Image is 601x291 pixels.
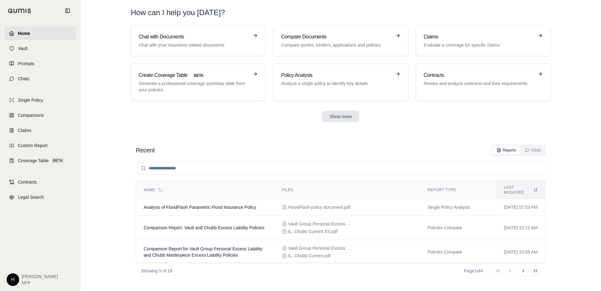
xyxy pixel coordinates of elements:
h3: Chat with Documents [139,33,249,41]
a: Chats [4,72,76,86]
span: Prompts [18,60,34,67]
div: Chats [525,148,541,153]
div: H [7,273,19,286]
a: Single Policy [4,93,76,107]
span: Vault Group Personal Excess Liability Coverage Policy 3.pdf [288,245,351,251]
span: Contracts [18,179,37,185]
span: Vault [18,45,28,52]
a: Prompts [4,57,76,71]
span: Comparison Report: Vault and Chubb Excess Liability Policies [144,225,264,230]
span: Chats [18,76,30,82]
span: BETA [51,157,64,164]
p: Review and analyze contracts and their requirements [424,80,534,87]
p: Generate a professional coverage summary table from your policies. [139,80,249,93]
a: Policy AnalysisAnalyze a single policy to identify key details [273,64,408,101]
a: Create Coverage TableBETAGenerate a professional coverage summary table from your policies. [131,64,266,101]
img: Qumis Logo [8,9,31,13]
td: [DATE] 07:53 PM [496,199,545,216]
span: FloodFlash policy document.pdf [288,204,350,210]
button: Chats [521,146,545,155]
p: Compare quotes, binders, applications and policies [281,42,391,48]
span: IL, Chubb Current XS.pdf [288,228,338,235]
a: Comparisons [4,108,76,122]
td: Policies Compare [420,240,496,264]
a: Chat with DocumentsChat with your insurance related documents [131,25,266,56]
a: Compare DocumentsCompare quotes, binders, applications and policies [273,25,408,56]
button: Show more [322,111,360,122]
a: Contracts [4,175,76,189]
div: Page 1 of 4 [464,268,483,274]
h2: Recent [136,146,155,155]
h3: Policy Analysis [281,71,391,79]
h3: Create Coverage Table [139,71,249,79]
a: Custom Report [4,139,76,152]
h3: Compare Documents [281,33,391,41]
span: Claims [18,127,31,134]
span: Analysis of FloodFlash Parametric Flood Insurance Policy [144,205,256,210]
p: Analyze a single policy to identify key details [281,80,391,87]
a: Home [4,26,76,40]
a: Legal Search [4,190,76,204]
a: Claims [4,123,76,137]
div: Last modified [504,185,538,195]
div: Reports [497,148,516,153]
th: Files [274,181,420,199]
button: Reports [493,146,520,155]
span: Coverage Table [18,157,49,164]
span: Comparison Report for Vault Group Personal Excess Liability and Chubb Masterpiece Excess Liabilit... [144,246,262,258]
h1: How can I help you [DATE]? [131,8,225,18]
a: ClaimsEvaluate a coverage for specific claims [416,25,551,56]
h3: Claims [424,33,534,41]
span: Single Policy [18,97,43,103]
a: Coverage TableBETA [4,154,76,168]
td: Policies Compare [420,216,496,240]
div: Name [144,187,267,192]
span: Home [18,30,30,37]
p: Evaluate a coverage for specific claims [424,42,534,48]
span: Vault Group Personal Excess Liability Coverage Policy 3.pdf [288,221,351,227]
a: ContractsReview and analyze contracts and their requirements [416,64,551,101]
span: NFP [22,280,58,286]
span: IL, Chubb Current.pdf [288,253,331,259]
span: Comparisons [18,112,44,118]
td: [DATE] 10:12 AM [496,216,545,240]
p: Showing 5 of 18 [141,268,172,274]
span: Custom Report [18,142,47,149]
h3: Contracts [424,71,534,79]
span: BETA [190,72,207,79]
button: Collapse sidebar [63,6,73,16]
a: Vault [4,42,76,55]
th: Report Type [420,181,496,199]
p: Chat with your insurance related documents [139,42,249,48]
span: Legal Search [18,194,44,200]
td: Single Policy Analysis [420,199,496,216]
span: [PERSON_NAME] [22,273,58,280]
td: [DATE] 10:08 AM [496,240,545,264]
